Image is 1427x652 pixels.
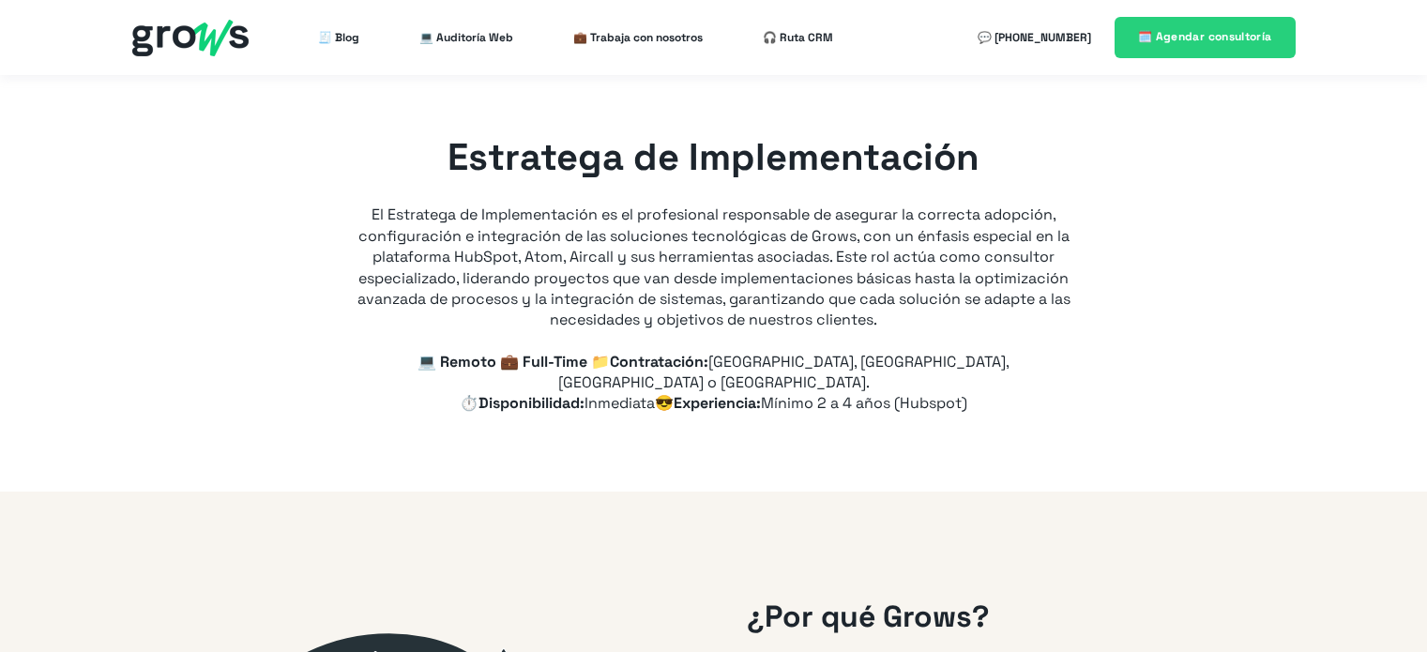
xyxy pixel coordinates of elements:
[584,393,655,413] span: Inmediata
[747,596,1276,638] h2: ¿Por qué Grows?
[318,19,359,56] a: 🧾 Blog
[357,131,1070,331] div: El Estratega de Implementación es el profesional responsable de asegurar la correcta adopción, co...
[132,20,249,56] img: grows - hubspot
[573,19,703,56] a: 💼 Trabaja con nosotros
[1138,29,1272,44] span: 🗓️ Agendar consultoría
[419,19,513,56] a: 💻 Auditoría Web
[558,352,1010,392] span: [GEOGRAPHIC_DATA], [GEOGRAPHIC_DATA], [GEOGRAPHIC_DATA] o [GEOGRAPHIC_DATA].
[978,19,1091,56] a: 💬 [PHONE_NUMBER]
[357,352,1070,414] p: 💻 Remoto 💼 Full-Time 📁Contratación: ⏱️Disponibilidad: 😎Experiencia:
[763,19,833,56] a: 🎧 Ruta CRM
[761,393,967,413] span: Mínimo 2 a 4 años (Hubspot)
[1115,17,1296,57] a: 🗓️ Agendar consultoría
[357,131,1070,184] h1: Estratega de Implementación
